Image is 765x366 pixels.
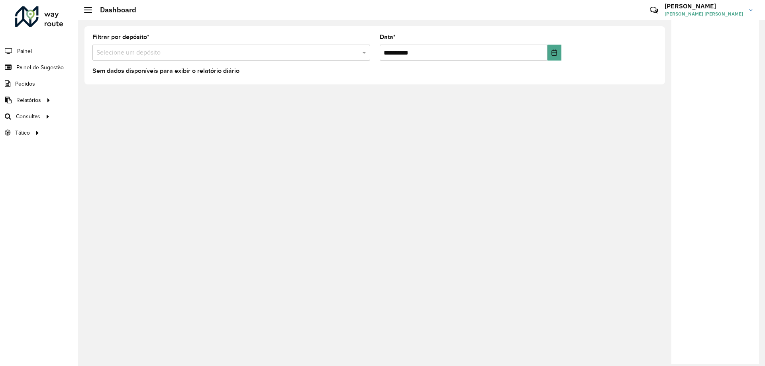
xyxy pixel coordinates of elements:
[92,32,149,42] label: Filtrar por depósito
[92,6,136,14] h2: Dashboard
[380,32,396,42] label: Data
[547,45,561,61] button: Choose Date
[665,10,743,18] span: [PERSON_NAME] [PERSON_NAME]
[92,66,239,76] label: Sem dados disponíveis para exibir o relatório diário
[16,112,40,121] span: Consultas
[16,96,41,104] span: Relatórios
[16,63,64,72] span: Painel de Sugestão
[15,80,35,88] span: Pedidos
[645,2,663,19] a: Contato Rápido
[15,129,30,137] span: Tático
[665,2,743,10] h3: [PERSON_NAME]
[17,47,32,55] span: Painel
